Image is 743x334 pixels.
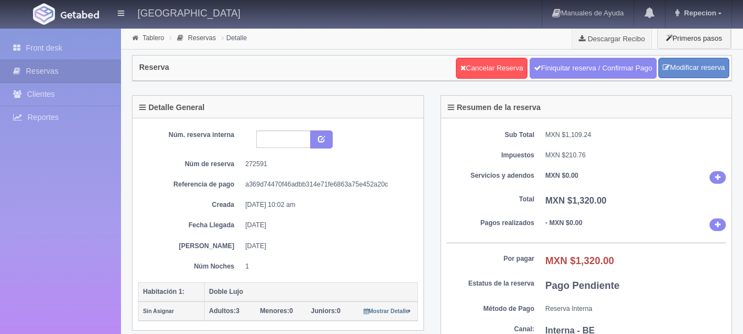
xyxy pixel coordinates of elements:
[146,221,234,230] dt: Fecha Llegada
[657,28,731,49] button: Primeros pasos
[143,308,174,314] small: Sin Asignar
[546,255,614,266] b: MXN $1,320.00
[447,279,535,288] dt: Estatus de la reserva
[209,307,236,315] strong: Adultos:
[447,151,535,160] dt: Impuestos
[546,172,579,179] b: MXN $0.00
[364,308,411,314] small: Mostrar Detalle
[245,262,410,271] dd: 1
[146,160,234,169] dt: Núm de reserva
[260,307,289,315] strong: Menores:
[311,307,337,315] strong: Juniors:
[139,103,205,112] h4: Detalle General
[447,171,535,180] dt: Servicios y adendos
[447,254,535,264] dt: Por pagar
[33,3,55,25] img: Getabed
[245,221,410,230] dd: [DATE]
[530,58,657,79] a: Finiquitar reserva / Confirmar Pago
[456,58,527,79] a: Cancelar Reserva
[146,200,234,210] dt: Creada
[546,280,620,291] b: Pago Pendiente
[447,304,535,314] dt: Método de Pago
[245,200,410,210] dd: [DATE] 10:02 am
[447,325,535,334] dt: Canal:
[546,130,727,140] dd: MXN $1,109.24
[245,242,410,251] dd: [DATE]
[60,10,99,19] img: Getabed
[245,160,410,169] dd: 272591
[205,282,418,302] th: Doble Lujo
[209,307,239,315] span: 3
[447,195,535,204] dt: Total
[546,196,607,205] b: MXN $1,320.00
[143,288,184,295] b: Habitación 1:
[137,6,240,19] h4: [GEOGRAPHIC_DATA]
[142,34,164,42] a: Tablero
[146,242,234,251] dt: [PERSON_NAME]
[139,63,169,72] h4: Reserva
[260,307,293,315] span: 0
[447,130,535,140] dt: Sub Total
[448,103,541,112] h4: Resumen de la reserva
[546,219,582,227] b: - MXN $0.00
[146,180,234,189] dt: Referencia de pago
[546,304,727,314] dd: Reserva Interna
[219,32,250,43] li: Detalle
[188,34,216,42] a: Reservas
[245,180,410,189] dd: a369d74470f46adbb314e71fe6863a75e452a20c
[546,151,727,160] dd: MXN $210.76
[146,262,234,271] dt: Núm Noches
[311,307,340,315] span: 0
[681,9,717,17] span: Repecion
[573,28,651,50] a: Descargar Recibo
[447,218,535,228] dt: Pagos realizados
[658,58,729,78] a: Modificar reserva
[146,130,234,140] dt: Núm. reserva interna
[364,307,411,315] a: Mostrar Detalle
